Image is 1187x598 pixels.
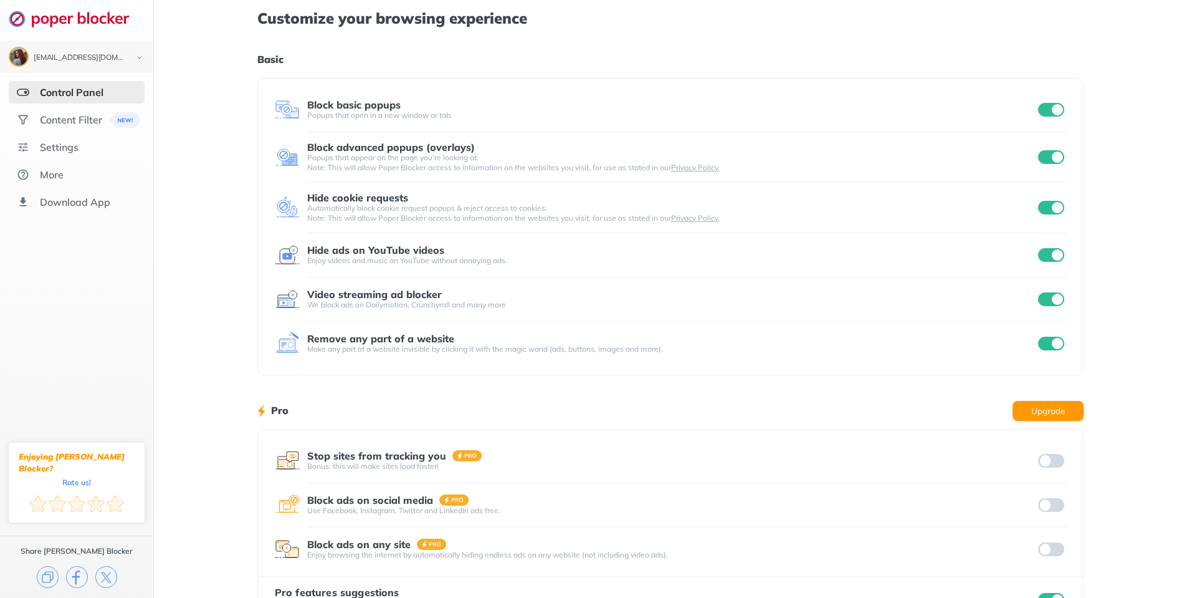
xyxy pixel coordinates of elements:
[275,448,300,473] img: feature icon
[62,480,91,485] div: Rate us!
[40,196,110,208] div: Download App
[9,10,143,27] img: logo-webpage.svg
[257,403,265,418] img: lighting bolt
[452,450,482,461] img: pro-badge.svg
[671,213,720,223] a: Privacy Policy.
[307,99,401,110] div: Block basic popups
[307,244,444,256] div: Hide ads on YouTube videos
[275,287,300,312] img: feature icon
[17,113,29,126] img: social.svg
[307,494,433,506] div: Block ads on social media
[10,48,27,65] img: ACg8ocJKu6uwkESGZt1RgDSNeFHmOM-ng_T8jy42MIIm3-K_P2w62Xxs=s96-c
[275,195,300,220] img: feature icon
[671,163,720,172] a: Privacy Policy.
[257,51,1084,67] h1: Basic
[40,86,103,99] div: Control Panel
[66,566,88,588] img: facebook.svg
[17,141,29,153] img: settings.svg
[95,566,117,588] img: x.svg
[275,97,300,122] img: feature icon
[307,142,475,153] div: Block advanced popups (overlays)
[34,54,126,62] div: katsraven@gmail.com
[275,493,300,518] img: feature icon
[275,243,300,268] img: feature icon
[257,10,1084,26] h1: Customize your browsing experience
[307,450,446,461] div: Stop sites from tracking you
[40,168,64,181] div: More
[275,145,300,170] img: feature icon
[132,51,147,64] img: chevron-bottom-black.svg
[40,141,79,153] div: Settings
[37,566,59,588] img: copy.svg
[17,86,29,99] img: features-selected.svg
[1013,401,1084,421] button: Upgrade
[417,539,447,550] img: pro-badge.svg
[307,203,1036,223] div: Automatically block cookie request popups & reject access to cookies. Note: This will allow Poper...
[275,587,439,598] div: Pro features suggestions
[307,344,1036,354] div: Make any part of a website invisible by clicking it with the magic wand (ads, buttons, images and...
[439,494,469,506] img: pro-badge.svg
[307,192,408,203] div: Hide cookie requests
[17,168,29,181] img: about.svg
[17,196,29,208] img: download-app.svg
[307,256,1036,266] div: Enjoy videos and music on YouTube without annoying ads.
[19,451,135,475] div: Enjoying [PERSON_NAME] Blocker?
[275,331,300,356] img: feature icon
[307,153,1036,173] div: Popups that appear on the page you’re looking at. Note: This will allow Poper Blocker access to i...
[307,333,454,344] div: Remove any part of a website
[271,402,288,418] h1: Pro
[307,110,1036,120] div: Popups that open in a new window or tab.
[21,546,133,556] div: Share [PERSON_NAME] Blocker
[275,537,300,562] img: feature icon
[110,112,140,128] img: menuBanner.svg
[307,506,1036,516] div: Use Facebook, Instagram, Twitter and LinkedIn ads free.
[307,550,1036,560] div: Enjoy browsing the internet by automatically hiding endless ads on any website (not including vid...
[307,461,1036,471] div: Bonus: this will make sites load faster!
[307,289,442,300] div: Video streaming ad blocker
[307,300,1036,310] div: We block ads on Dailymotion, Crunchyroll and many more
[40,113,102,126] div: Content Filter
[307,539,411,550] div: Block ads on any site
